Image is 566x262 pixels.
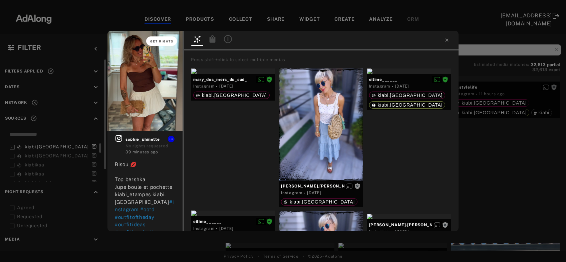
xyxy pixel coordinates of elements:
[392,84,393,89] span: ·
[219,84,233,89] time: 2025-08-07T06:06:44.000Z
[372,103,443,107] div: kiabi.france
[284,200,355,204] div: kiabi.france
[219,226,233,231] time: 2025-06-08T15:58:03.000Z
[290,199,355,205] span: kiabi.[GEOGRAPHIC_DATA]
[125,150,158,154] time: 2025-08-12T05:49:44.000Z
[369,83,390,89] div: Instagram
[392,229,393,235] span: ·
[281,190,302,196] div: Instagram
[378,93,443,98] span: kiabi.[GEOGRAPHIC_DATA]
[442,77,448,82] span: Rights agreed
[125,136,175,142] span: sophie_phinette
[395,229,409,234] time: 2025-06-30T10:01:52.000Z
[191,56,456,63] div: Press shift+click to select multiple medias
[196,93,267,98] div: kiabi.france
[146,36,177,46] button: Get rights
[115,229,160,235] span: #outfitinspiration
[216,226,218,231] span: ·
[442,222,448,227] span: Rights not requested
[107,31,183,131] img: 531322040_18021334298738528_7107109425010972331_n.jpg
[266,219,272,224] span: Rights agreed
[115,161,172,205] span: Bisou 💋 Top bershka Jupe boule et pochette kiabi_etampes kiabi.[GEOGRAPHIC_DATA]
[344,182,354,189] button: Enable diffusion on this media
[354,183,360,188] span: Rights not requested
[150,40,174,43] span: Get rights
[193,226,214,232] div: Instagram
[140,207,155,212] span: #ootd
[304,190,306,196] span: ·
[369,77,449,83] span: eilime______
[432,76,442,83] button: Disable diffusion on this media
[115,222,145,227] span: #outfitideas
[369,222,449,228] span: [PERSON_NAME].[PERSON_NAME]
[193,219,273,225] span: eilime______
[378,102,443,108] span: kiabi.[GEOGRAPHIC_DATA]
[256,76,266,83] button: Disable diffusion on this media
[432,221,442,228] button: Enable diffusion on this media
[533,230,566,262] iframe: Chat Widget
[266,77,272,82] span: Rights agreed
[533,230,566,262] div: Widget de chat
[202,93,267,98] span: kiabi.[GEOGRAPHIC_DATA]
[372,93,443,98] div: kiabi.france
[369,229,390,235] div: Instagram
[307,190,321,195] time: 2025-06-30T10:01:52.000Z
[125,144,168,148] span: No rights requested
[216,84,218,89] span: ·
[395,84,409,89] time: 2025-06-08T15:58:03.000Z
[193,83,214,89] div: Instagram
[193,77,273,83] span: mary_des_mers_du_sud_
[281,183,361,189] span: [PERSON_NAME].[PERSON_NAME]
[256,218,266,225] button: Disable diffusion on this media
[115,214,155,220] span: #outfitoftheday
